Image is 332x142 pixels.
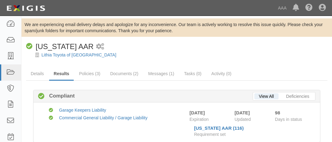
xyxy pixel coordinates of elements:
a: Messages (1) [143,67,179,80]
a: Documents (2) [106,67,143,80]
span: Expiration [189,116,230,122]
i: 1 scheduled workflow [96,44,104,50]
i: Compliant [49,108,53,113]
span: Requirement set [194,132,226,137]
i: Compliant [49,116,53,120]
a: [US_STATE] AAR (116) [194,125,244,131]
span: Days in status [275,117,302,122]
span: Updated [235,117,251,122]
i: Help Center - Complianz [305,4,313,12]
a: Results [49,67,74,81]
img: logo-5460c22ac91f19d4615b14bd174203de0afe785f0fc80cf4dbbc73dc1793850b.png [5,3,47,14]
i: Compliant [26,43,33,50]
a: View All [254,93,279,99]
i: Compliant [38,93,45,100]
b: Compliant [45,92,75,100]
div: [DATE] [189,109,205,116]
a: Commercial General Liability / Garage Liability [59,115,147,120]
a: AAA [275,2,290,14]
a: Tasks (0) [179,67,206,80]
a: Lithia Toyota of [GEOGRAPHIC_DATA] [41,52,116,57]
a: Details [26,67,49,80]
a: Policies (3) [74,67,105,80]
div: We are experiencing email delivery delays and apologize for any inconvenience. Our team is active... [21,21,332,34]
div: Texas AAR [26,41,94,52]
a: Garage Keepers Liability [59,108,106,113]
span: [US_STATE] AAR [36,42,94,51]
a: Deficiencies [282,93,314,99]
div: [DATE] [235,109,266,116]
div: Since 05/06/2025 [275,109,311,116]
a: Activity (0) [207,67,236,80]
